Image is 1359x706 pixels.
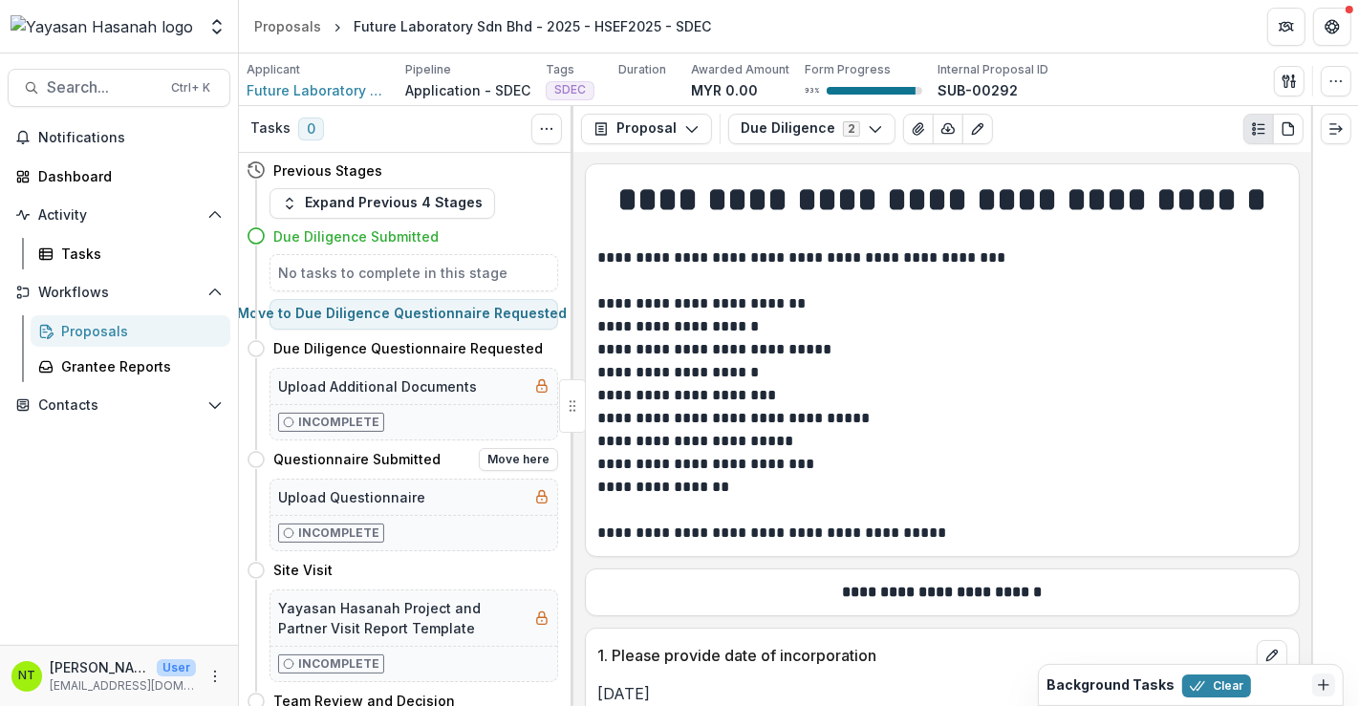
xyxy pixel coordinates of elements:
div: Proposals [61,321,215,341]
p: Tags [546,61,574,78]
p: Form Progress [805,61,891,78]
h4: Questionnaire Submitted [273,449,441,469]
a: Proposals [31,315,230,347]
div: Proposals [254,16,321,36]
span: Notifications [38,130,223,146]
h5: No tasks to complete in this stage [278,263,550,283]
p: Applicant [247,61,300,78]
button: Plaintext view [1243,114,1274,144]
button: Proposal [581,114,712,144]
p: [DATE] [597,682,1287,705]
span: Workflows [38,285,200,301]
button: Get Help [1313,8,1351,46]
p: 1. Please provide date of incorporation [597,644,1249,667]
button: Open Activity [8,200,230,230]
div: Nur Atiqah binti Adul Taib [18,670,35,682]
button: Expand right [1321,114,1351,144]
button: Move here [479,448,558,471]
button: Edit as form [962,114,993,144]
span: Activity [38,207,200,224]
a: Dashboard [8,160,230,192]
button: Toggle View Cancelled Tasks [531,114,562,144]
p: [EMAIL_ADDRESS][DOMAIN_NAME] [50,677,196,695]
button: Expand Previous 4 Stages [270,188,495,219]
button: Dismiss [1312,674,1335,696]
button: Partners [1267,8,1305,46]
h4: Previous Stages [273,160,382,181]
p: User [157,659,196,676]
h4: Due Diligence Questionnaire Requested [273,338,543,358]
p: Incomplete [298,414,379,431]
span: Contacts [38,397,200,414]
a: Grantee Reports [31,351,230,382]
p: Awarded Amount [691,61,789,78]
button: edit [1257,640,1287,671]
span: SDEC [554,83,586,96]
p: SUB-00292 [938,80,1018,100]
img: Yayasan Hasanah logo [11,15,193,38]
a: Future Laboratory Sdn Bhd [247,80,390,100]
h4: Due Diligence Submitted [273,226,439,246]
a: Proposals [247,12,329,40]
div: Tasks [61,244,215,264]
h5: Upload Questionnaire [278,487,425,507]
button: View Attached Files [903,114,934,144]
button: Open Workflows [8,277,230,308]
h4: Site Visit [273,560,333,580]
button: Move to Due Diligence Questionnaire Requested [270,299,558,330]
button: Open entity switcher [204,8,230,46]
div: Grantee Reports [61,356,215,376]
div: Dashboard [38,166,215,186]
p: Pipeline [405,61,451,78]
h5: Yayasan Hasanah Project and Partner Visit Report Template [278,598,527,638]
button: Search... [8,69,230,107]
p: Internal Proposal ID [938,61,1048,78]
button: Open Contacts [8,390,230,420]
p: Application - SDEC [405,80,530,100]
button: Notifications [8,122,230,153]
button: Clear [1182,674,1251,697]
button: Due Diligence2 [728,114,895,144]
h5: Upload Additional Documents [278,376,477,396]
a: Tasks [31,238,230,269]
div: Ctrl + K [167,77,214,98]
h3: Tasks [250,120,291,137]
div: Future Laboratory Sdn Bhd - 2025 - HSEF2025 - SDEC [354,16,711,36]
p: MYR 0.00 [691,80,758,100]
p: Incomplete [298,524,379,542]
p: Incomplete [298,655,379,673]
span: 0 [298,118,324,140]
p: 93 % [805,84,819,97]
h2: Background Tasks [1046,677,1175,694]
span: Search... [47,78,160,96]
button: More [204,665,226,688]
p: Duration [618,61,666,78]
nav: breadcrumb [247,12,719,40]
button: PDF view [1273,114,1304,144]
p: [PERSON_NAME] [50,657,149,677]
